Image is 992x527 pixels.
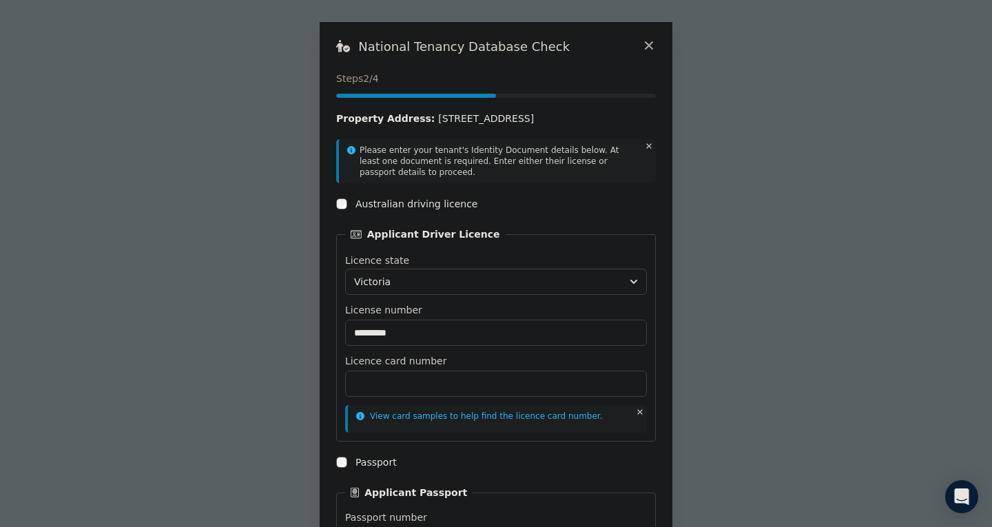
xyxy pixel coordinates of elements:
span: [STREET_ADDRESS] [438,112,534,125]
label: Passport [355,455,397,469]
label: Passport number [345,510,427,524]
label: Licence card number [345,354,446,368]
label: License number [345,303,422,317]
h3: National Tenancy Database Check [336,39,656,55]
legend: Applicant Driver Licence [345,227,506,241]
span: Victoria [354,275,619,289]
button: Victoria [345,269,647,295]
label: Licence state [345,255,409,266]
a: View card samples to help find the licence card number. [356,411,603,421]
div: Open Intercom Messenger [945,480,978,513]
span: Property Address: [336,113,435,124]
p: Steps 2 /4 [336,72,656,85]
label: Australian driving licence [355,197,477,211]
p: Please enter your tenant's Identity Document details below. At least one document is required. En... [360,145,637,178]
legend: Applicant Passport [345,486,473,499]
